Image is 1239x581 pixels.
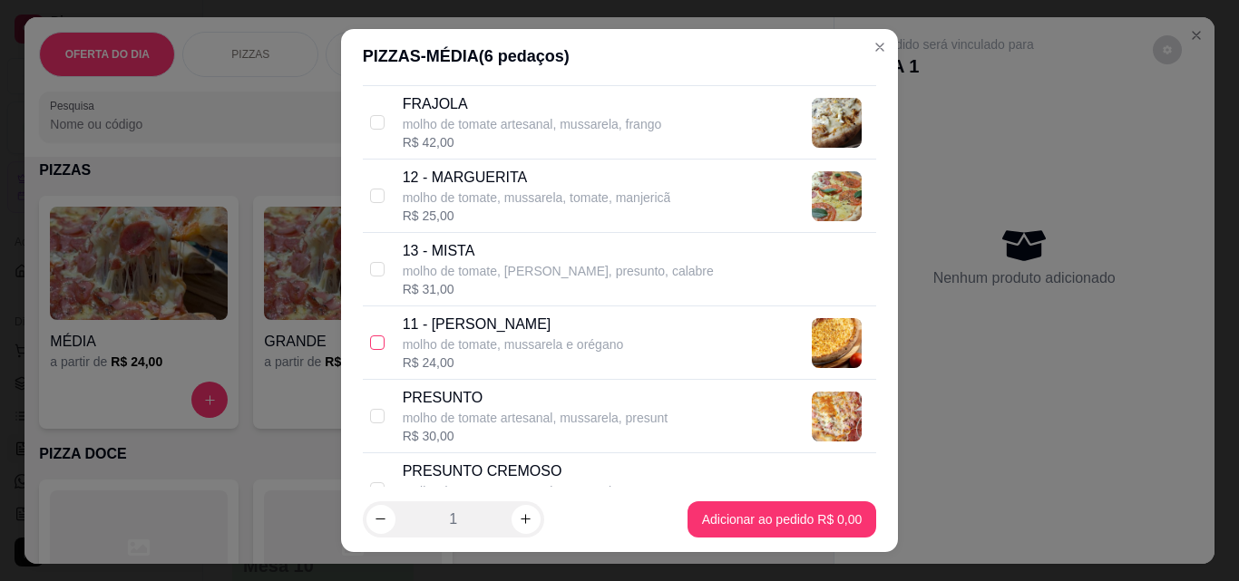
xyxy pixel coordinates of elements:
[449,508,457,530] p: 1
[403,387,668,409] p: PRESUNTO
[812,392,862,441] img: product-image
[865,33,894,62] button: Close
[812,171,862,221] img: product-image
[403,314,624,335] p: 11 - [PERSON_NAME]
[812,98,862,148] img: product-image
[403,280,714,298] div: R$ 31,00
[403,207,671,225] div: R$ 25,00
[688,501,877,537] button: Adicionar ao pedido R$ 0,00
[403,482,668,500] p: molho de tomate artesanal, mussarela, presunt
[403,335,624,353] p: molho de tomate, mussarela e orégano
[363,44,877,69] div: PIZZAS - MÉDIA ( 6 pedaços)
[403,189,671,207] p: molho de tomate, mussarela, tomate, manjericã
[366,505,395,534] button: decrease-product-quantity
[403,353,624,372] div: R$ 24,00
[403,409,668,427] p: molho de tomate artesanal, mussarela, presunt
[403,262,714,280] p: molho de tomate, [PERSON_NAME], presunto, calabre
[403,427,668,445] div: R$ 30,00
[812,318,862,368] img: product-image
[512,505,541,534] button: increase-product-quantity
[403,133,662,151] div: R$ 42,00
[403,93,662,115] p: FRAJOLA
[403,460,668,482] p: PRESUNTO CREMOSO
[403,240,714,262] p: 13 - MISTA
[403,115,662,133] p: molho de tomate artesanal, mussarela, frango
[403,167,671,189] p: 12 - MARGUERITA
